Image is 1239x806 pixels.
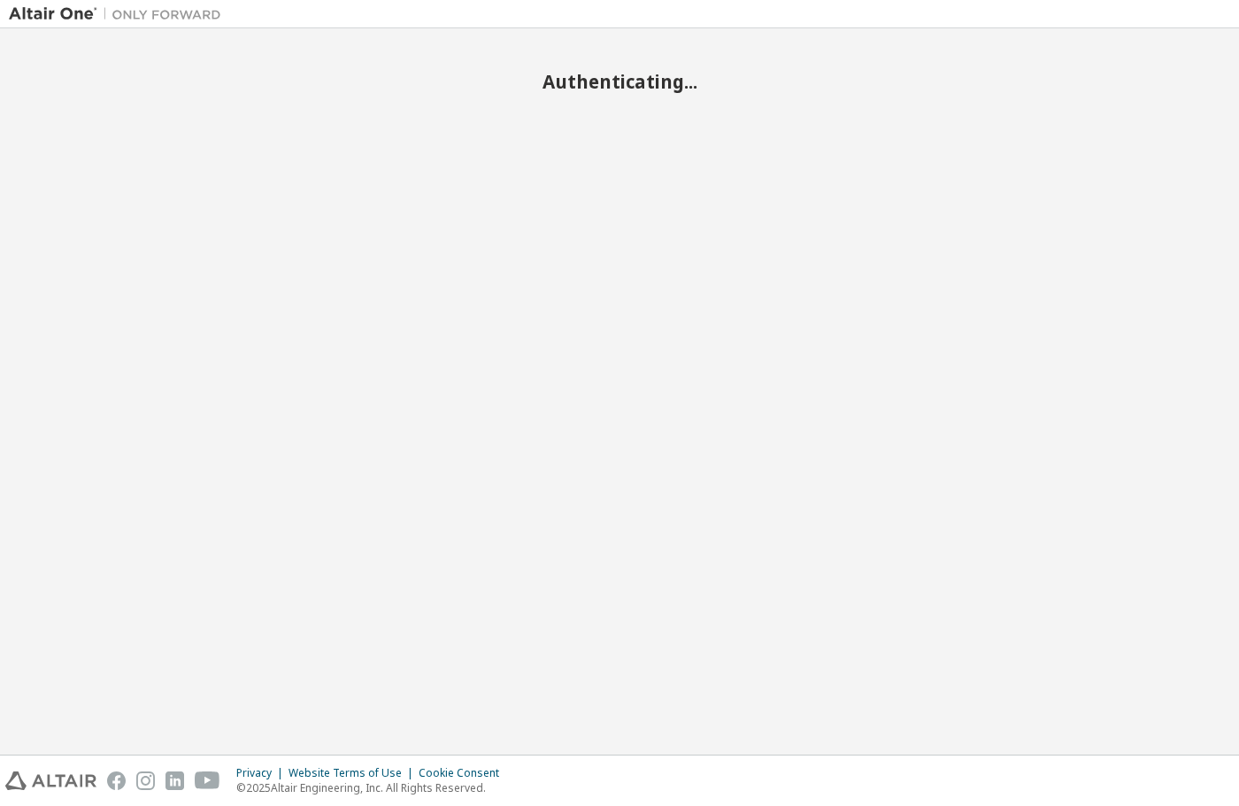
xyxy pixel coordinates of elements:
img: Altair One [9,5,230,23]
img: facebook.svg [107,771,126,790]
div: Cookie Consent [419,766,510,780]
img: altair_logo.svg [5,771,96,790]
img: linkedin.svg [165,771,184,790]
div: Website Terms of Use [289,766,419,780]
p: © 2025 Altair Engineering, Inc. All Rights Reserved. [236,780,510,795]
div: Privacy [236,766,289,780]
h2: Authenticating... [9,70,1230,93]
img: instagram.svg [136,771,155,790]
img: youtube.svg [195,771,220,790]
